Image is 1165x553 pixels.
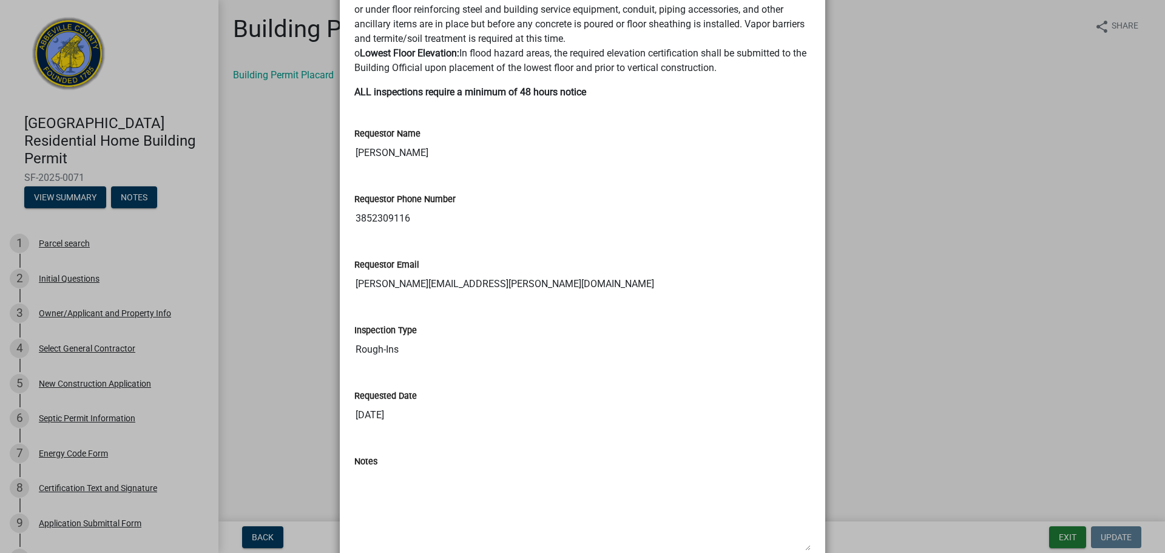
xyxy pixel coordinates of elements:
[354,261,419,270] label: Requestor Email
[360,47,459,59] strong: Lowest Floor Elevation:
[354,327,417,335] label: Inspection Type
[354,392,417,401] label: Requested Date
[354,195,456,204] label: Requestor Phone Number
[354,86,586,98] strong: ALL inspections require a minimum of 48 hours notice
[354,458,377,466] label: Notes
[354,130,420,138] label: Requestor Name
